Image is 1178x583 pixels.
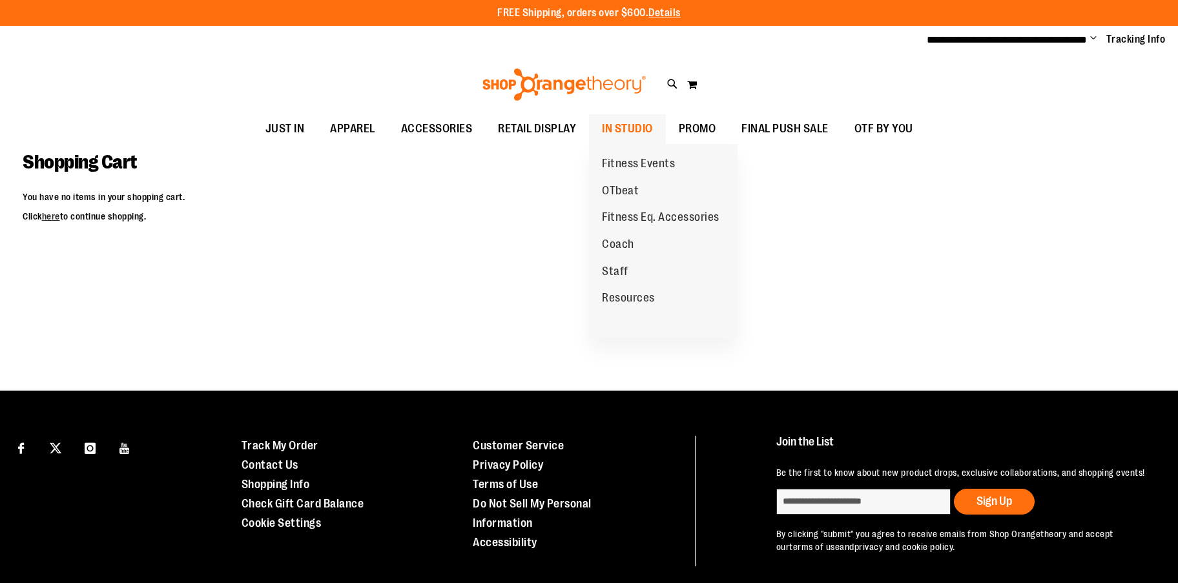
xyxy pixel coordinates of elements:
p: Click to continue shopping. [23,210,1155,223]
a: Resources [589,285,668,312]
a: PROMO [666,114,729,144]
a: APPAREL [317,114,388,144]
a: JUST IN [253,114,318,144]
a: Check Gift Card Balance [242,497,364,510]
span: APPAREL [330,114,375,143]
a: Visit our Facebook page [10,436,32,458]
h4: Join the List [776,436,1150,460]
input: enter email [776,489,951,515]
a: Coach [589,231,647,258]
span: FINAL PUSH SALE [741,114,829,143]
span: Coach [602,238,634,254]
a: Cookie Settings [242,517,322,529]
ul: IN STUDIO [589,144,738,338]
a: Customer Service [473,439,564,452]
a: Fitness Events [589,150,688,178]
img: Shop Orangetheory [480,68,648,101]
a: Details [648,7,681,19]
a: Visit our Youtube page [114,436,136,458]
img: Twitter [50,442,61,454]
a: Fitness Eq. Accessories [589,204,732,231]
p: FREE Shipping, orders over $600. [497,6,681,21]
button: Account menu [1090,33,1097,46]
span: JUST IN [265,114,305,143]
p: Be the first to know about new product drops, exclusive collaborations, and shopping events! [776,466,1150,479]
span: ACCESSORIES [401,114,473,143]
a: RETAIL DISPLAY [485,114,589,144]
span: OTbeat [602,184,639,200]
a: IN STUDIO [589,114,666,144]
a: terms of use [789,542,840,552]
a: privacy and cookie policy. [854,542,955,552]
a: OTF BY YOU [842,114,926,144]
a: Tracking Info [1106,32,1166,46]
span: Shopping Cart [23,151,137,173]
span: RETAIL DISPLAY [498,114,576,143]
a: Accessibility [473,536,537,549]
a: Track My Order [242,439,318,452]
span: Fitness Events [602,157,675,173]
span: Staff [602,265,628,281]
a: Shopping Info [242,478,310,491]
a: Terms of Use [473,478,538,491]
span: Resources [602,291,655,307]
a: Visit our X page [45,436,67,458]
a: ACCESSORIES [388,114,486,144]
a: Visit our Instagram page [79,436,101,458]
a: Do Not Sell My Personal Information [473,497,592,529]
span: IN STUDIO [602,114,653,143]
a: OTbeat [589,178,652,205]
a: Staff [589,258,641,285]
p: You have no items in your shopping cart. [23,190,1155,203]
span: Sign Up [976,495,1012,507]
span: Fitness Eq. Accessories [602,210,719,227]
span: OTF BY YOU [854,114,913,143]
a: FINAL PUSH SALE [728,114,842,144]
button: Sign Up [954,489,1035,515]
a: Contact Us [242,458,298,471]
span: PROMO [679,114,716,143]
a: here [42,211,60,221]
p: By clicking "submit" you agree to receive emails from Shop Orangetheory and accept our and [776,527,1150,553]
a: Privacy Policy [473,458,543,471]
